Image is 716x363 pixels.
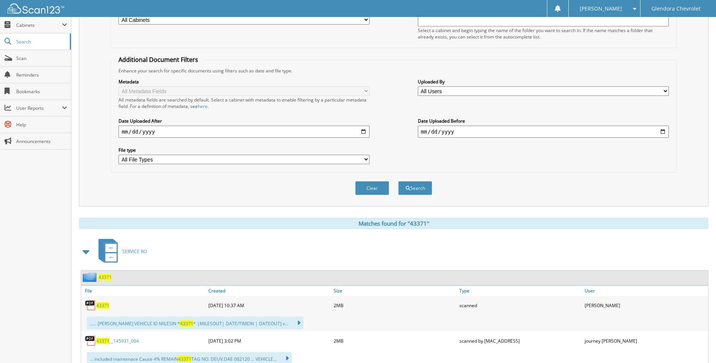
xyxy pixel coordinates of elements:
button: Search [398,181,432,195]
div: 2MB [332,333,457,348]
span: 43371 [178,356,191,362]
div: [DATE] 3:02 PM [206,333,332,348]
label: Date Uploaded Before [418,118,669,124]
a: here [198,103,208,109]
label: Date Uploaded After [119,118,370,124]
img: PDF.png [85,335,96,346]
img: PDF.png [85,300,96,311]
a: User [583,286,708,296]
a: Created [206,286,332,296]
a: 43371__145931_004 [96,338,139,344]
div: scanned [457,298,583,313]
img: scan123-logo-white.svg [8,3,64,14]
span: Help [16,122,67,128]
span: Cabinets [16,22,62,28]
span: Bookmarks [16,88,67,95]
div: 2MB [332,298,457,313]
a: 43371 [96,302,109,309]
a: 43371 [99,274,112,280]
input: end [418,126,669,138]
span: Glendora Chevrolet [651,6,701,11]
div: Matches found for "43371" [79,218,708,229]
img: folder2.png [83,272,99,282]
a: Size [332,286,457,296]
span: SERVICE RO [122,248,147,255]
a: File [81,286,206,296]
span: [PERSON_NAME] [580,6,622,11]
div: [PERSON_NAME] [583,298,708,313]
span: Search [16,38,66,45]
div: All metadata fields are searched by default. Select a cabinet with metadata to enable filtering b... [119,97,370,109]
legend: Additional Document Filters [115,55,202,64]
label: Uploaded By [418,78,669,85]
div: Enhance your search for specific documents using filters such as date and file type. [115,68,672,74]
div: [DATE] 10:37 AM [206,298,332,313]
input: start [119,126,370,138]
button: Clear [355,181,389,195]
span: Reminders [16,72,67,78]
span: Announcements [16,138,67,145]
span: 43371 [96,338,109,344]
div: Select a cabinet and begin typing the name of the folder you want to search in. If the name match... [418,27,669,40]
span: Scan [16,55,67,62]
a: SERVICE RO [94,237,147,266]
label: File type [119,147,370,153]
label: Metadata [119,78,370,85]
span: 43371 [180,320,193,327]
div: journey [PERSON_NAME] [583,333,708,348]
a: Type [457,286,583,296]
span: User Reports [16,105,62,111]
div: scanned by [MAC_ADDRESS] [457,333,583,348]
div: ...... [PERSON_NAME] VEHICLE ID MILESIN * * |MILESOUT| DATE/TIMEIN | DATEOUT] v... [87,317,303,329]
iframe: Chat Widget [678,327,716,363]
